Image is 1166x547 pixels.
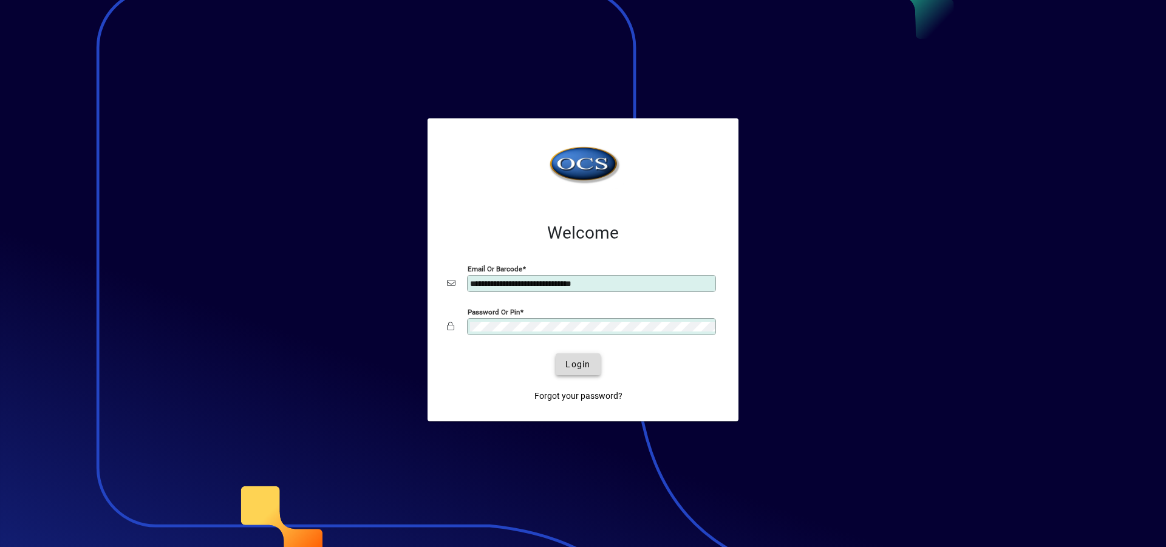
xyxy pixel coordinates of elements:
span: Forgot your password? [534,390,622,403]
a: Forgot your password? [530,385,627,407]
h2: Welcome [447,223,719,243]
mat-label: Email or Barcode [468,265,522,273]
mat-label: Password or Pin [468,308,520,316]
span: Login [565,358,590,371]
button: Login [556,353,600,375]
